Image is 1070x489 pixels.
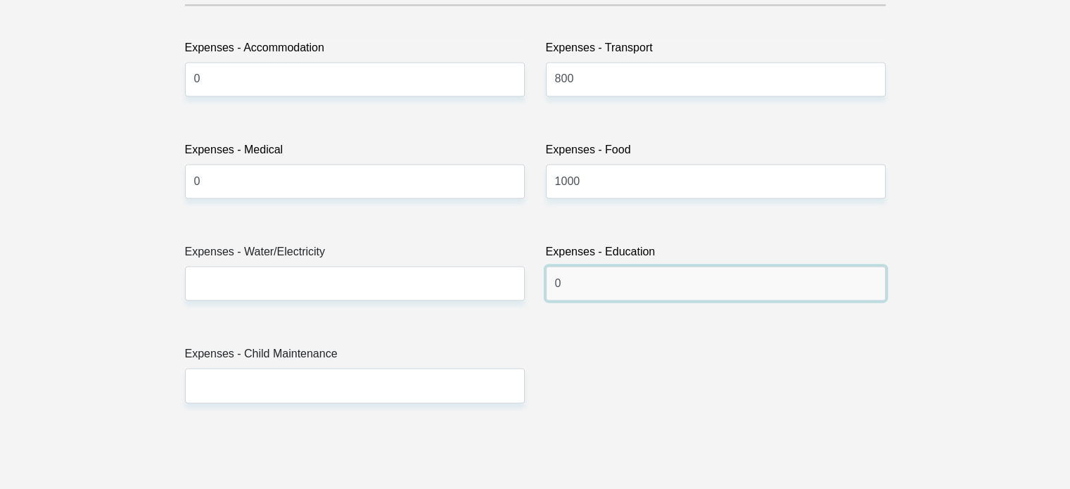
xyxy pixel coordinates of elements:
[185,39,525,62] label: Expenses - Accommodation
[546,266,886,300] input: Expenses - Education
[185,141,525,164] label: Expenses - Medical
[546,164,886,198] input: Expenses - Food
[185,368,525,402] input: Expenses - Child Maintenance
[185,345,525,368] label: Expenses - Child Maintenance
[546,243,886,266] label: Expenses - Education
[546,141,886,164] label: Expenses - Food
[185,266,525,300] input: Expenses - Water/Electricity
[546,62,886,96] input: Expenses - Transport
[185,243,525,266] label: Expenses - Water/Electricity
[185,164,525,198] input: Expenses - Medical
[546,39,886,62] label: Expenses - Transport
[185,62,525,96] input: Expenses - Accommodation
